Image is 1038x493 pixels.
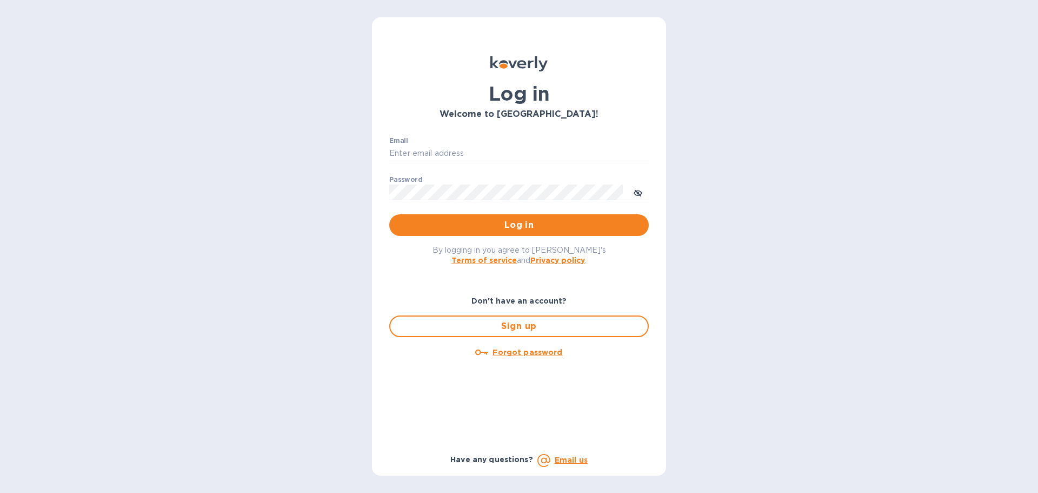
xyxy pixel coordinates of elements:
[389,176,422,183] label: Password
[389,146,649,162] input: Enter email address
[627,181,649,203] button: toggle password visibility
[471,297,567,305] b: Don't have an account?
[389,82,649,105] h1: Log in
[493,348,562,357] u: Forgot password
[530,256,585,265] a: Privacy policy
[555,456,588,464] a: Email us
[451,256,517,265] a: Terms of service
[389,214,649,236] button: Log in
[389,109,649,120] h3: Welcome to [GEOGRAPHIC_DATA]!
[399,320,639,333] span: Sign up
[398,219,640,232] span: Log in
[389,137,408,144] label: Email
[389,315,649,337] button: Sign up
[450,455,533,464] b: Have any questions?
[432,246,606,265] span: By logging in you agree to [PERSON_NAME]'s and .
[490,56,548,71] img: Koverly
